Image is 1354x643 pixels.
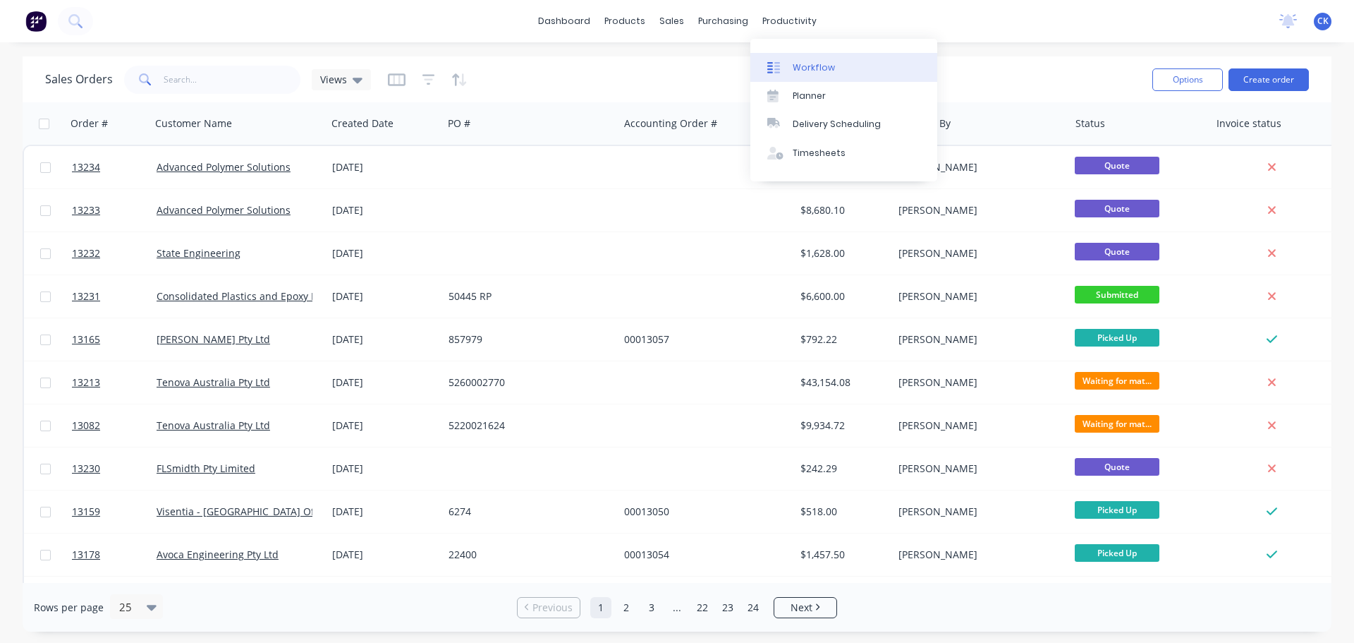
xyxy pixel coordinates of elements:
a: Page 2 [616,597,637,618]
div: [DATE] [332,332,437,347]
div: $9,934.72 [800,419,883,433]
div: 6274 [449,505,605,519]
span: Picked Up [1075,544,1159,562]
div: $518.00 [800,505,883,519]
a: State Engineering [157,246,240,260]
div: [PERSON_NAME] [898,548,1055,562]
div: products [597,11,652,32]
div: [DATE] [332,548,437,562]
div: $1,457.50 [800,548,883,562]
div: $8,680.10 [800,203,883,217]
div: [PERSON_NAME] [898,203,1055,217]
a: [PERSON_NAME] Pty Ltd [157,332,270,346]
div: [PERSON_NAME] [898,289,1055,304]
a: dashboard [531,11,597,32]
div: 00013050 [624,505,781,519]
div: Accounting Order # [624,116,717,131]
div: [DATE] [332,375,437,390]
div: [DATE] [332,419,437,433]
a: 13232 [72,232,157,275]
span: 13231 [72,289,100,304]
a: FLSmidth Pty Limited [157,462,255,475]
div: purchasing [691,11,755,32]
div: Delivery Scheduling [793,118,881,131]
span: 13159 [72,505,100,519]
a: Jump forward [666,597,688,618]
a: Consolidated Plastics and Epoxy Pty Ltd [157,289,343,303]
a: Page 3 [641,597,662,618]
div: Planner [793,90,826,102]
a: Next page [774,601,836,615]
button: Create order [1228,68,1309,91]
div: $43,154.08 [800,375,883,390]
span: 13233 [72,203,100,217]
a: 13178 [72,534,157,576]
a: Timesheets [750,139,937,167]
div: 00013054 [624,548,781,562]
a: Tenova Australia Pty Ltd [157,375,270,389]
ul: Pagination [511,597,843,618]
div: 857979 [449,332,605,347]
span: Quote [1075,458,1159,476]
a: Page 22 [692,597,713,618]
div: Order # [71,116,108,131]
a: 13231 [72,275,157,318]
div: $6,600.00 [800,289,883,304]
div: PO # [448,116,470,131]
div: [PERSON_NAME] [898,419,1055,433]
span: 13232 [72,246,100,260]
div: sales [652,11,691,32]
a: 13233 [72,189,157,232]
a: 13165 [72,318,157,361]
h1: Sales Orders [45,73,113,86]
div: [DATE] [332,462,437,476]
span: CK [1317,15,1329,28]
div: Status [1075,116,1105,131]
div: 5220021624 [449,419,605,433]
div: Invoice status [1216,116,1281,131]
div: Customer Name [155,116,232,131]
div: [DATE] [332,160,437,174]
span: 13234 [72,160,100,174]
div: $1,628.00 [800,246,883,260]
a: 13230 [72,447,157,490]
a: Tenova Australia Pty Ltd [157,419,270,432]
span: 13082 [72,419,100,433]
div: [PERSON_NAME] [898,375,1055,390]
div: 00013057 [624,332,781,347]
div: 5260002770 [449,375,605,390]
a: Delivery Scheduling [750,110,937,138]
span: Previous [532,601,573,615]
div: Workflow [793,61,835,74]
div: $242.29 [800,462,883,476]
span: 13165 [72,332,100,347]
a: 13227 [72,577,157,619]
span: Waiting for mat... [1075,415,1159,433]
div: 50445 RP [449,289,605,304]
a: Page 1 is your current page [590,597,611,618]
a: Planner [750,82,937,110]
span: Rows per page [34,601,104,615]
div: [PERSON_NAME] [898,505,1055,519]
div: [DATE] [332,289,437,304]
span: 13230 [72,462,100,476]
a: 13082 [72,404,157,447]
img: Factory [25,11,47,32]
span: 13178 [72,548,100,562]
a: 13234 [72,146,157,188]
a: Visentia - [GEOGRAPHIC_DATA] Office FXBA [157,505,357,518]
span: Waiting for mat... [1075,372,1159,390]
div: [PERSON_NAME] [898,160,1055,174]
a: Workflow [750,53,937,81]
span: Picked Up [1075,501,1159,519]
div: Created Date [331,116,394,131]
div: [PERSON_NAME] [898,332,1055,347]
div: [DATE] [332,246,437,260]
div: $792.22 [800,332,883,347]
a: Advanced Polymer Solutions [157,203,291,217]
a: 13213 [72,361,157,404]
span: 13213 [72,375,100,390]
span: Quote [1075,157,1159,174]
span: Quote [1075,200,1159,217]
div: 22400 [449,548,605,562]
